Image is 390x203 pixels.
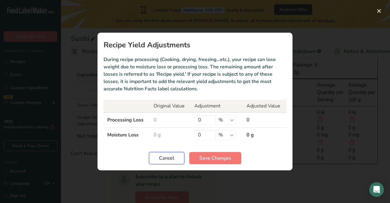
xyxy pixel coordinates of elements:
td: 0 [243,112,286,128]
th: Adjusted Value [243,100,286,112]
td: 0 g [243,128,286,143]
th: Adjustment [191,100,243,112]
p: During recipe processing (Cooking, drying, freezing…etc.), your recipe can lose weight due to moi... [104,56,286,92]
td: 0 g [150,128,191,143]
h1: Recipe Yield Adjustments [104,41,286,49]
button: Cancel [149,152,184,164]
td: Moisture Loss [104,128,150,143]
span: Save Changes [199,154,231,162]
td: 0 [150,112,191,128]
button: Save Changes [189,152,241,164]
th: Original Value [150,100,191,112]
td: Processing Loss [104,112,150,128]
div: Open Intercom Messenger [369,182,384,197]
span: Cancel [159,154,174,162]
